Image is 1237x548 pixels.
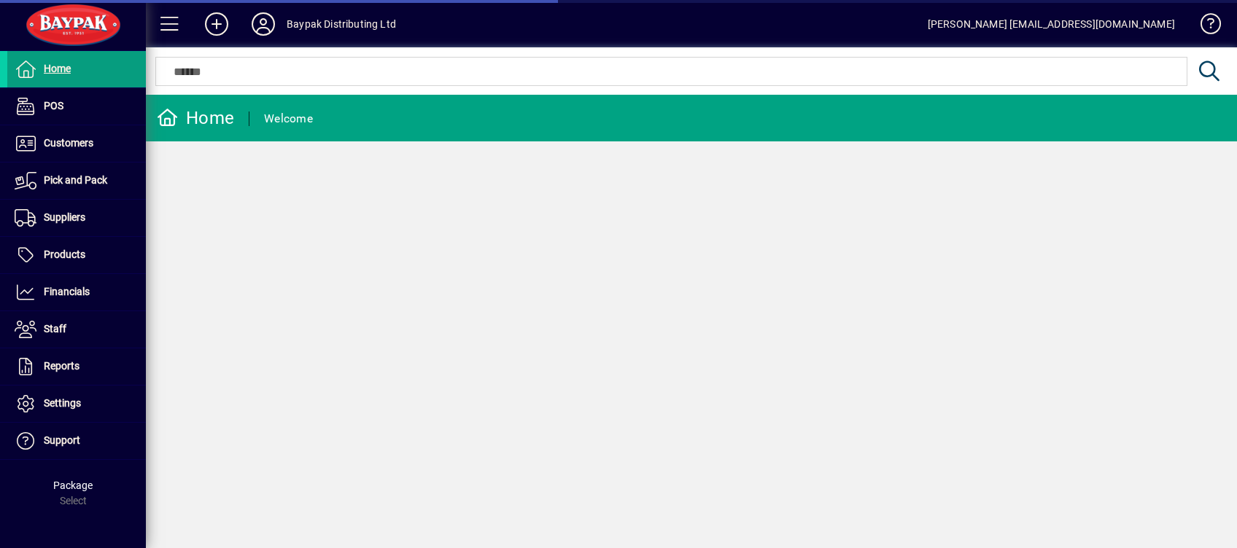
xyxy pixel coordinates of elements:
[44,286,90,297] span: Financials
[1190,3,1219,50] a: Knowledge Base
[44,248,85,260] span: Products
[7,237,146,273] a: Products
[264,107,313,130] div: Welcome
[44,323,66,334] span: Staff
[7,88,146,125] a: POS
[7,311,146,348] a: Staff
[928,12,1175,36] div: [PERSON_NAME] [EMAIL_ADDRESS][DOMAIN_NAME]
[7,348,146,385] a: Reports
[7,163,146,199] a: Pick and Pack
[7,200,146,236] a: Suppliers
[44,63,71,74] span: Home
[44,137,93,149] span: Customers
[157,106,234,130] div: Home
[44,100,63,111] span: POS
[44,174,107,186] span: Pick and Pack
[44,434,80,446] span: Support
[7,274,146,310] a: Financials
[287,12,396,36] div: Baypak Distributing Ltd
[193,11,240,37] button: Add
[44,360,80,372] span: Reports
[44,397,81,409] span: Settings
[53,479,93,491] span: Package
[7,423,146,459] a: Support
[44,211,85,223] span: Suppliers
[7,385,146,422] a: Settings
[7,125,146,162] a: Customers
[240,11,287,37] button: Profile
